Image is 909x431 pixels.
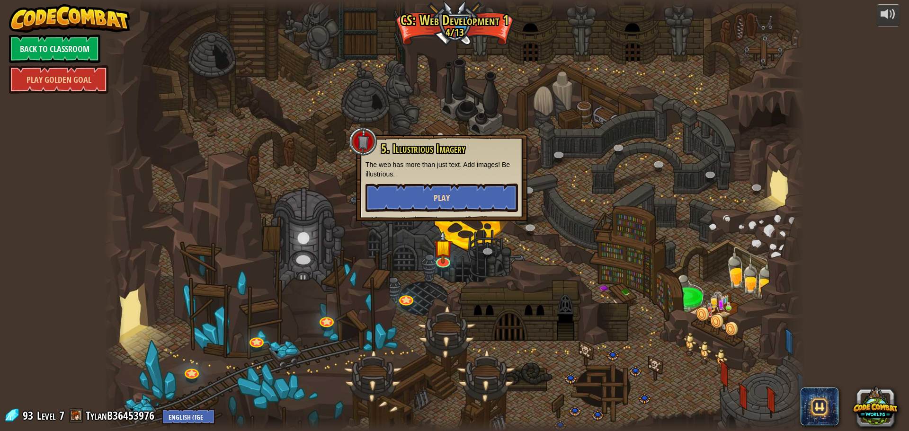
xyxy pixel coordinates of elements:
[434,192,450,204] span: Play
[9,35,100,63] a: Back to Classroom
[37,408,56,423] span: Level
[86,408,157,423] a: TylanB36453976
[365,160,518,179] p: The web has more than just text. Add images! Be illustrious.
[381,141,465,157] span: 5. Illustrious Imagery
[365,184,518,212] button: Play
[59,408,64,423] span: 7
[9,4,130,33] img: CodeCombat - Learn how to code by playing a game
[23,408,36,423] span: 93
[9,65,108,94] a: Play Golden Goal
[434,231,453,264] img: level-banner-started.png
[876,4,900,26] button: Adjust volume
